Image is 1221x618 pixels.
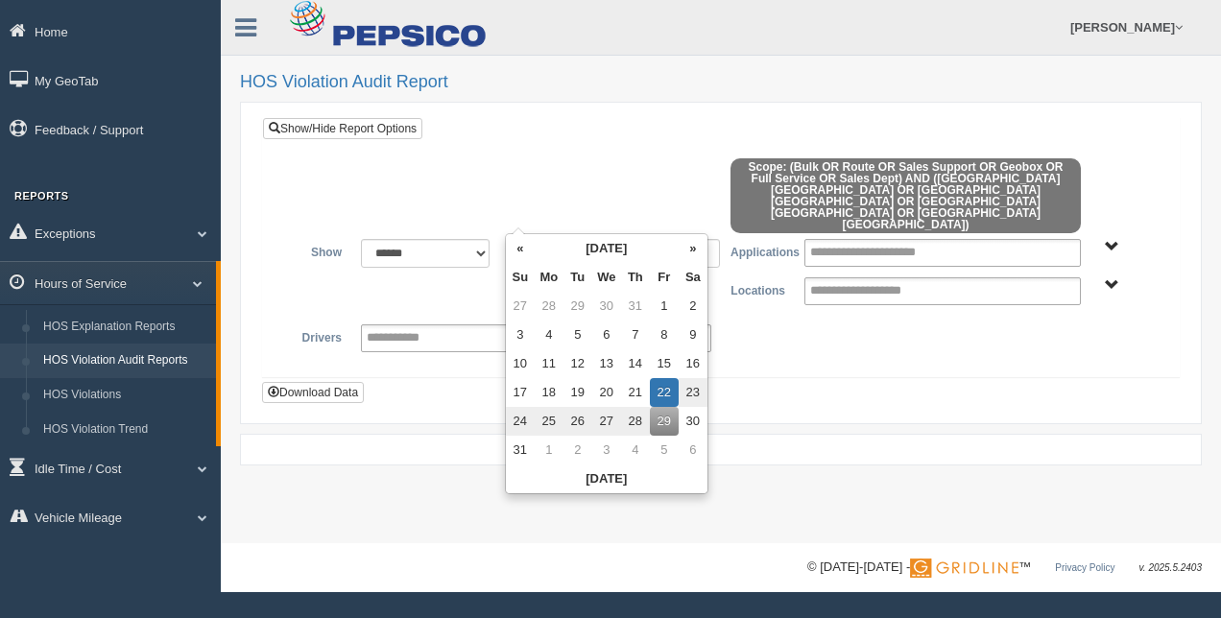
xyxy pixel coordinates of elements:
td: 25 [535,407,563,436]
td: 30 [679,407,707,436]
td: 13 [592,349,621,378]
td: 12 [563,349,592,378]
td: 30 [592,292,621,321]
td: 3 [592,436,621,464]
td: 27 [506,292,535,321]
th: Mo [535,263,563,292]
td: 18 [535,378,563,407]
td: 11 [535,349,563,378]
td: 27 [592,407,621,436]
label: Locations [721,277,795,300]
td: 1 [535,436,563,464]
td: 4 [535,321,563,349]
td: 29 [563,292,592,321]
button: Download Data [262,382,364,403]
td: 28 [621,407,650,436]
th: Sa [679,263,707,292]
a: HOS Violation Trend [35,413,216,447]
label: Show [277,239,351,262]
th: [DATE] [535,234,679,263]
label: Applications [721,239,795,262]
th: Su [506,263,535,292]
td: 22 [650,378,679,407]
td: 4 [621,436,650,464]
img: Gridline [910,559,1018,578]
td: 28 [535,292,563,321]
a: Show/Hide Report Options [263,118,422,139]
td: 16 [679,349,707,378]
td: 1 [650,292,679,321]
td: 7 [621,321,650,349]
td: 20 [592,378,621,407]
td: 2 [679,292,707,321]
td: 26 [563,407,592,436]
td: 5 [650,436,679,464]
td: 19 [563,378,592,407]
td: 14 [621,349,650,378]
td: 3 [506,321,535,349]
a: HOS Violations [35,378,216,413]
a: Privacy Policy [1055,562,1114,573]
th: We [592,263,621,292]
th: » [679,234,707,263]
span: Scope: (Bulk OR Route OR Sales Support OR Geobox OR Full Service OR Sales Dept) AND ([GEOGRAPHIC_... [730,158,1081,233]
td: 15 [650,349,679,378]
h2: HOS Violation Audit Report [240,73,1202,92]
td: 5 [563,321,592,349]
td: 8 [650,321,679,349]
a: HOS Violation Audit Reports [35,344,216,378]
td: 17 [506,378,535,407]
td: 2 [563,436,592,464]
th: Th [621,263,650,292]
td: 31 [506,436,535,464]
td: 23 [679,378,707,407]
span: v. 2025.5.2403 [1139,562,1202,573]
td: 24 [506,407,535,436]
th: Tu [563,263,592,292]
td: 21 [621,378,650,407]
td: 6 [679,436,707,464]
th: « [506,234,535,263]
div: © [DATE]-[DATE] - ™ [807,558,1202,578]
td: 10 [506,349,535,378]
a: HOS Explanation Reports [35,310,216,345]
th: Fr [650,263,679,292]
td: 9 [679,321,707,349]
td: 29 [650,407,679,436]
th: [DATE] [506,464,707,493]
label: Drivers [277,324,351,347]
td: 31 [621,292,650,321]
td: 6 [592,321,621,349]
